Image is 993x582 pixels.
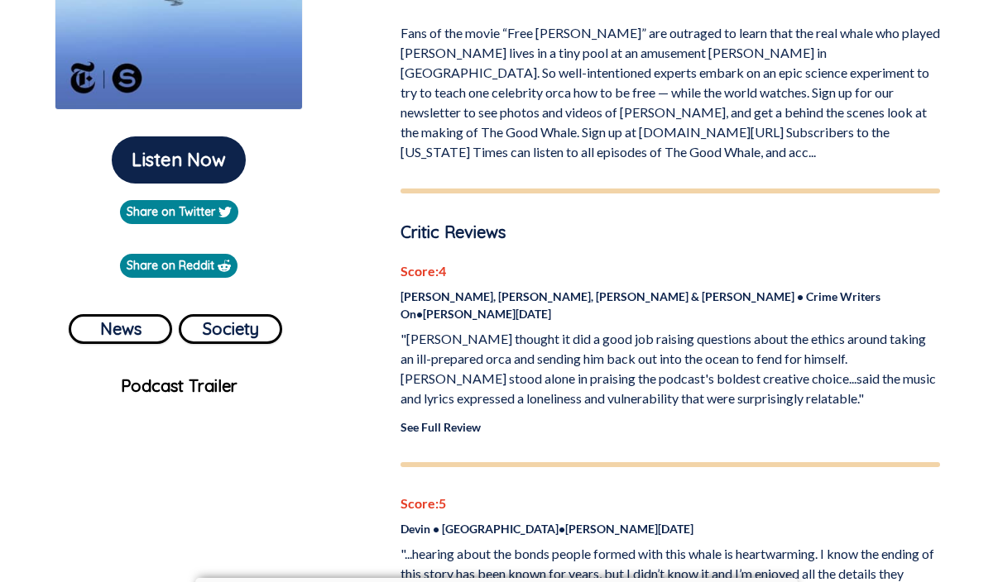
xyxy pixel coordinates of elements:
p: Devin • [GEOGRAPHIC_DATA] • [PERSON_NAME][DATE] [401,520,940,537]
p: Podcast Trailer [13,374,344,398]
a: Society [179,308,282,344]
a: News [69,308,172,344]
button: Society [179,314,282,344]
p: Score: 5 [401,494,940,513]
p: [PERSON_NAME], [PERSON_NAME], [PERSON_NAME] & [PERSON_NAME] • Crime Writers On • [PERSON_NAME][DATE] [401,288,940,322]
button: News [69,314,172,344]
p: "[PERSON_NAME] thought it did a good job raising questions about the ethics around taking an ill-... [401,329,940,408]
a: Share on Twitter [120,200,238,224]
p: Score: 4 [401,261,940,281]
button: Listen Now [112,136,246,184]
p: Fans of the movie “Free [PERSON_NAME]” are outraged to learn that the real whale who played [PERS... [401,17,940,162]
a: See Full Review [401,420,481,434]
p: Critic Reviews [401,220,940,245]
a: Share on Reddit [120,254,237,278]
